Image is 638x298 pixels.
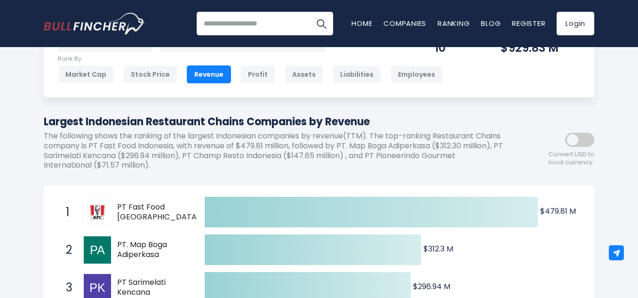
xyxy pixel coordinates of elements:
img: Bullfincher logo [44,13,145,34]
div: Profit [240,65,275,83]
div: Revenue [187,65,231,83]
span: PT Sarimelati Kencana [117,278,188,298]
span: 2 [61,242,71,258]
a: Register [512,18,545,28]
span: PT Fast Food [GEOGRAPHIC_DATA] [117,202,200,222]
text: $312.3 M [423,243,453,254]
a: Go to homepage [44,13,145,34]
text: $296.94 M [413,281,450,292]
div: Assets [285,65,323,83]
span: 1 [61,204,71,220]
text: $479.81 M [540,206,576,217]
div: Liabilities [333,65,381,83]
h1: Largest Indonesian Restaurant Chains Companies by Revenue [44,114,510,129]
a: Companies [383,18,426,28]
img: PT. Map Boga Adiperkasa [84,236,111,264]
p: Rank By [58,55,443,63]
div: Market Cap [58,65,114,83]
p: The following shows the ranking of the largest Indonesian companies by revenue(TTM). The top-rank... [44,131,510,170]
div: Employees [391,65,443,83]
span: PT. Map Boga Adiperkasa [117,240,188,260]
a: Ranking [438,18,470,28]
button: Search [310,12,333,35]
a: Login [557,12,594,35]
img: PT Fast Food Indonesia [84,199,111,226]
div: Stock Price [123,65,177,83]
a: Home [351,18,372,28]
span: Convert USD to local currency [549,151,594,167]
span: 3 [61,280,71,296]
div: 10 [435,40,477,55]
div: $929.83 M [501,40,580,55]
a: Blog [481,18,501,28]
